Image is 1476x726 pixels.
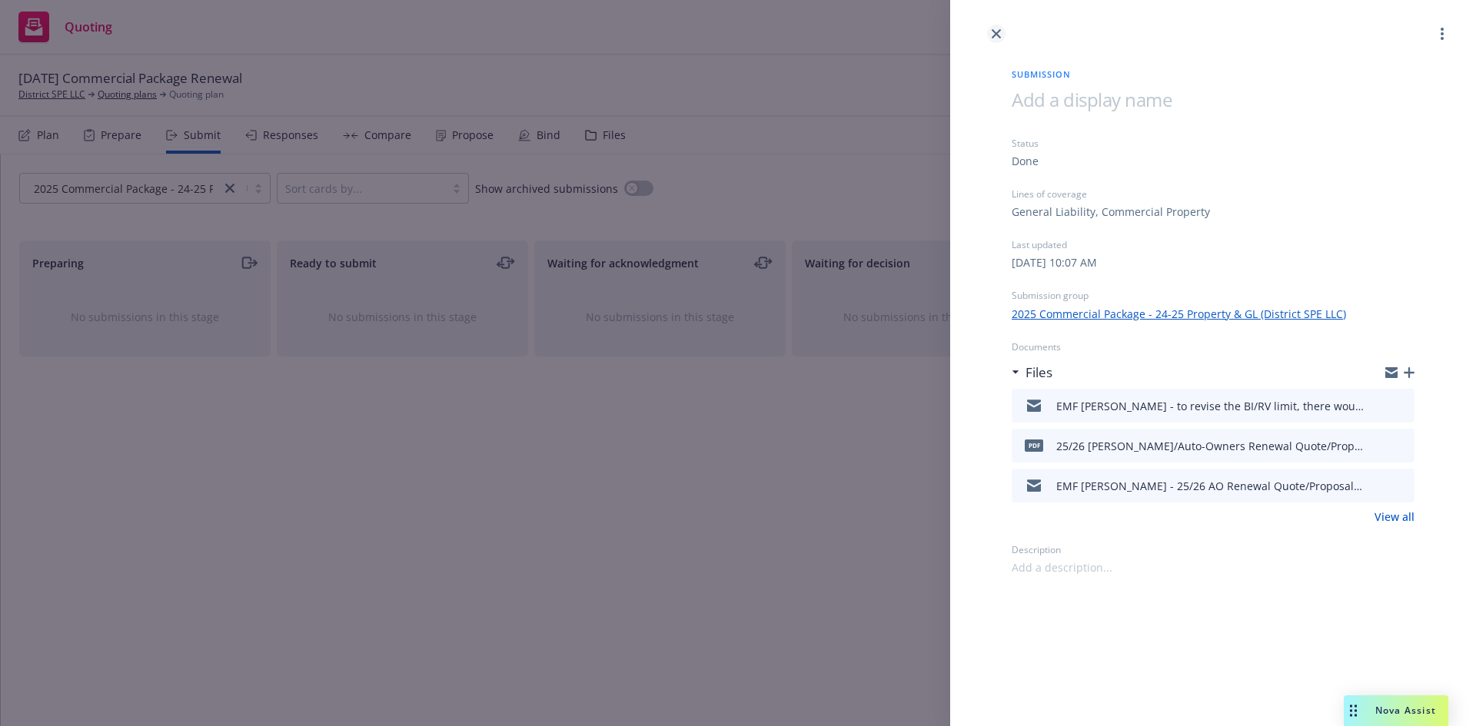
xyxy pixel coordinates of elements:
[1012,340,1414,353] div: Documents
[1370,396,1382,415] button: download file
[1395,396,1408,415] button: preview file
[1370,476,1382,495] button: download file
[1375,704,1436,717] span: Nova Assist
[1370,436,1382,455] button: download file
[1395,436,1408,455] button: preview file
[1012,187,1414,201] div: Lines of coverage
[1056,478,1364,494] div: EMF [PERSON_NAME] - 25/26 AO Renewal Quote/Proposal and Policy .msg
[1012,137,1414,150] div: Status
[1025,439,1043,451] span: pdf
[1026,363,1052,383] h3: Files
[1012,68,1414,81] span: Submission
[1344,695,1363,726] div: Drag to move
[1056,398,1364,414] div: EMF [PERSON_NAME] - to revise the BI/RV limit, there would eb a credit of $17,245 (would be issue...
[1375,509,1414,525] a: View all
[987,25,1006,43] a: close
[1056,438,1364,454] div: 25/26 [PERSON_NAME]/Auto-Owners Renewal Quote/Proposal - Prop/GL PKG.pdf
[1395,476,1408,495] button: preview file
[1012,289,1414,302] div: Submission group
[1012,363,1052,383] div: Files
[1012,238,1414,251] div: Last updated
[1012,204,1210,220] div: General Liability, Commercial Property
[1344,695,1448,726] button: Nova Assist
[1012,254,1097,270] div: [DATE] 10:07 AM
[1433,25,1451,43] a: more
[1012,543,1414,556] div: Description
[1012,153,1039,169] div: Done
[1012,306,1346,322] a: 2025 Commercial Package - 24-25 Property & GL (District SPE LLC)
